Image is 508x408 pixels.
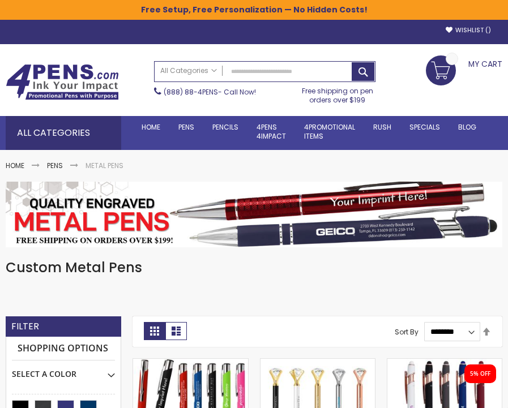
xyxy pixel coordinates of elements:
span: Specials [409,122,440,132]
div: Free shipping on pen orders over $199 [300,82,375,105]
a: Specials [400,116,449,139]
span: All Categories [160,66,217,75]
a: 4PROMOTIONALITEMS [295,116,364,148]
a: Pencils [203,116,247,139]
a: Blog [449,116,485,139]
strong: Metal Pens [86,161,123,170]
div: 5% OFF [470,370,490,378]
span: Rush [373,122,391,132]
h1: Custom Metal Pens [6,259,502,277]
a: All Categories [155,62,223,80]
img: 4Pens Custom Pens and Promotional Products [6,64,119,100]
strong: Shopping Options [12,337,115,361]
a: (888) 88-4PENS [164,87,218,97]
strong: Filter [11,320,39,333]
div: Select A Color [12,360,115,380]
a: Home [6,161,24,170]
a: 4Pens4impact [247,116,295,148]
span: 4PROMOTIONAL ITEMS [304,122,355,141]
a: Rush [364,116,400,139]
img: Metal Pens [6,182,502,247]
a: Paramount Custom Metal Stylus® Pens -Special Offer [133,358,247,368]
a: Pens [47,161,63,170]
span: 4Pens 4impact [257,122,286,141]
span: Home [142,122,160,132]
label: Sort By [395,327,419,336]
strong: Grid [144,322,165,340]
a: Personalized Diamond-III Crystal Clear Brass Pen [261,358,375,368]
span: Pens [178,122,194,132]
span: Pencils [212,122,238,132]
div: All Categories [6,116,121,150]
span: Blog [458,122,476,132]
a: Pens [169,116,203,139]
a: Custom Lexi Rose Gold Stylus Soft Touch Recycled Aluminum Pen [387,358,502,368]
a: Home [133,116,169,139]
span: - Call Now! [164,87,256,97]
a: Wishlist [446,26,491,35]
